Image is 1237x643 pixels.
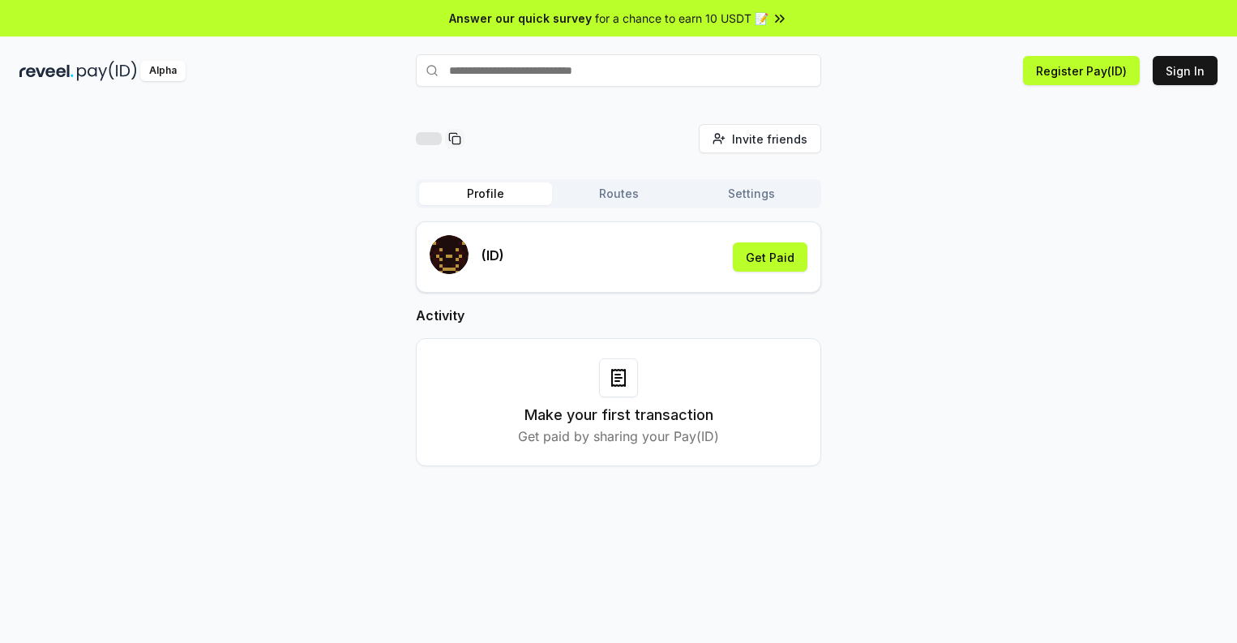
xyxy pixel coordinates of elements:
[685,182,818,205] button: Settings
[1153,56,1218,85] button: Sign In
[733,242,807,272] button: Get Paid
[19,61,74,81] img: reveel_dark
[419,182,552,205] button: Profile
[77,61,137,81] img: pay_id
[732,131,807,148] span: Invite friends
[482,246,504,265] p: (ID)
[595,10,768,27] span: for a chance to earn 10 USDT 📝
[140,61,186,81] div: Alpha
[518,427,719,446] p: Get paid by sharing your Pay(ID)
[699,124,821,153] button: Invite friends
[524,404,713,427] h3: Make your first transaction
[449,10,592,27] span: Answer our quick survey
[552,182,685,205] button: Routes
[416,306,821,325] h2: Activity
[1023,56,1140,85] button: Register Pay(ID)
